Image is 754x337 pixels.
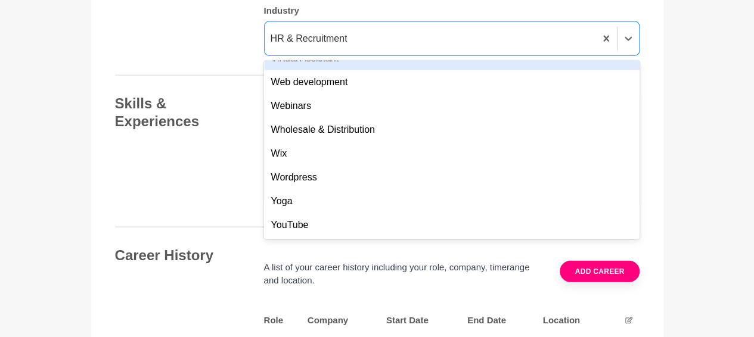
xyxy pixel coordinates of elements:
[264,118,640,142] div: Wholesale & Distribution
[115,246,240,264] h4: Career History
[264,142,640,166] div: Wix
[308,315,379,326] h5: Company
[264,94,640,118] div: Webinars
[271,32,347,46] div: HR & Recruitment
[264,189,640,213] div: Yoga
[264,5,640,17] h5: Industry
[115,95,240,130] h4: Skills & Experiences
[386,315,460,326] h5: Start Date
[264,213,640,237] div: YouTube
[264,261,546,288] p: A list of your career history including your role, company, timerange and location.
[543,315,609,326] h5: Location
[264,70,640,94] div: Web development
[560,261,639,282] button: Add career
[264,315,300,326] h5: Role
[264,166,640,189] div: Wordpress
[467,315,536,326] h5: End Date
